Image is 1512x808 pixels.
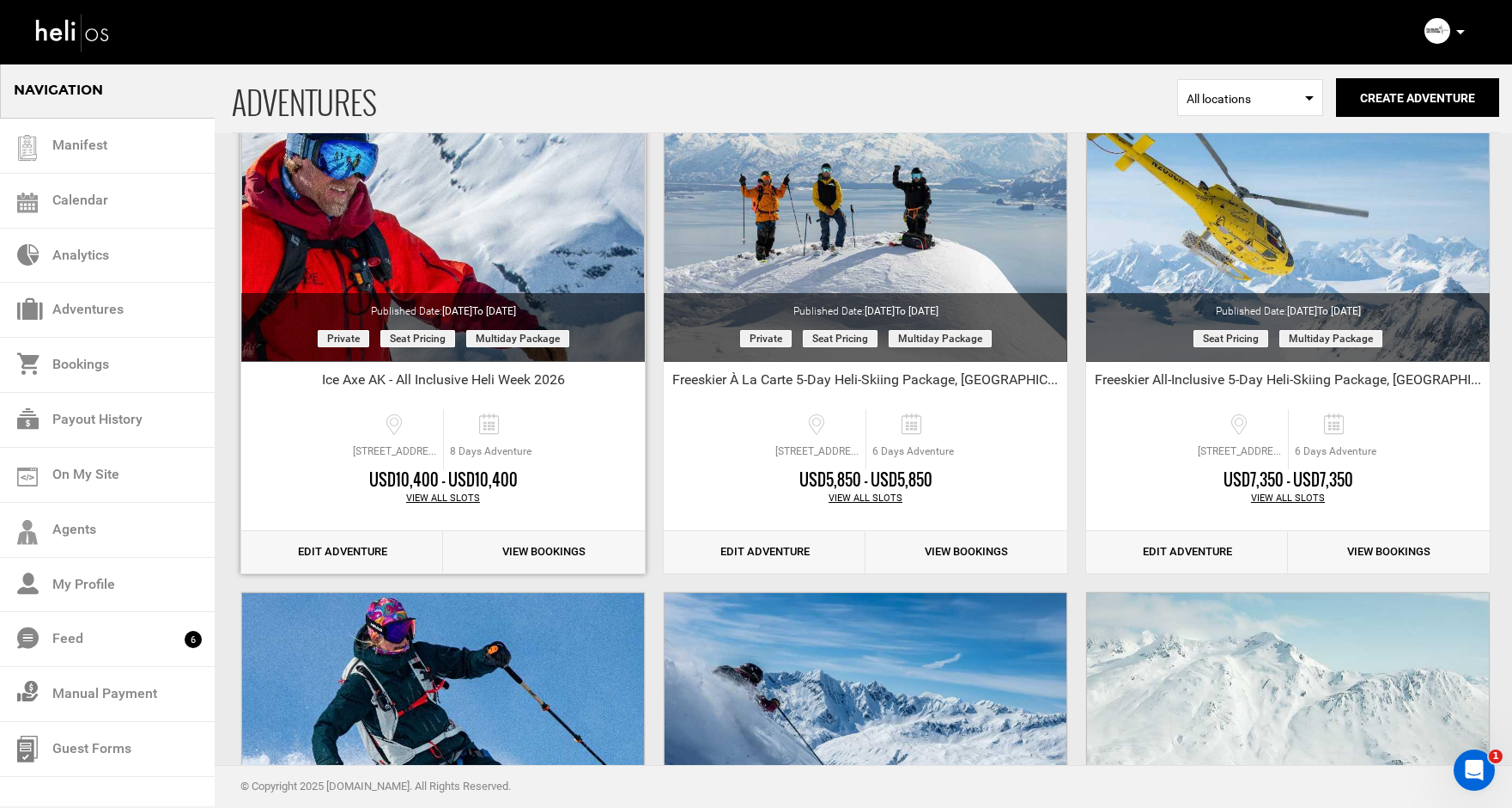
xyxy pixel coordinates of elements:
span: 6 Days Adventure [1289,444,1382,459]
div: USD7,350 - USD7,350 [1086,469,1490,492]
img: on_my_site.svg [17,468,38,487]
div: Published Date: [1086,293,1490,319]
span: ADVENTURES [232,63,1177,132]
iframe: Intercom live chat [1454,750,1495,791]
span: [STREET_ADDRESS][PERSON_NAME] [1193,444,1288,459]
div: Ice Axe AK - All Inclusive Heli Week 2026 [241,370,645,396]
span: 8 Days Adventure [444,444,537,459]
span: Seat Pricing [380,330,455,347]
span: Select box activate [1177,79,1323,116]
img: calendar.svg [17,193,38,213]
div: Freeskier À La Carte 5-Day Heli-Skiing Package, [GEOGRAPHIC_DATA], [US_STATE] [664,370,1067,396]
a: Edit Adventure [1086,531,1288,573]
button: Create Adventure [1336,78,1499,117]
div: USD5,850 - USD5,850 [664,469,1067,492]
span: All locations [1187,90,1314,107]
span: 6 Days Adventure [866,444,960,459]
div: View All Slots [241,492,645,505]
img: heli-logo [34,9,112,55]
div: USD10,400 - USD10,400 [241,469,645,492]
span: Private [318,330,369,347]
span: [STREET_ADDRESS][PERSON_NAME] [771,444,865,459]
span: to [DATE] [895,305,938,317]
span: Multiday package [466,330,569,347]
span: Seat Pricing [1193,330,1268,347]
span: Multiday package [889,330,992,347]
span: 1 [1489,750,1503,763]
div: View All Slots [1086,492,1490,505]
img: 2fc09df56263535bfffc428f72fcd4c8.png [1424,18,1450,44]
div: Published Date: [664,293,1067,319]
a: Edit Adventure [664,531,865,573]
a: View Bookings [865,531,1067,573]
div: View All Slots [664,492,1067,505]
a: Edit Adventure [241,531,443,573]
span: to [DATE] [472,305,516,317]
span: to [DATE] [1317,305,1361,317]
span: [DATE] [442,305,516,317]
img: guest-list.svg [15,135,40,161]
div: Published Date: [241,293,645,319]
span: 6 [185,631,202,648]
span: Seat Pricing [803,330,877,347]
span: [STREET_ADDRESS][PERSON_NAME] [349,444,443,459]
img: agents-icon.svg [17,520,38,545]
span: [DATE] [865,305,938,317]
div: Freeskier All-Inclusive 5-Day Heli-Skiing Package, [GEOGRAPHIC_DATA], [US_STATE] [1086,370,1490,396]
a: View Bookings [443,531,645,573]
span: [DATE] [1287,305,1361,317]
span: Private [740,330,792,347]
span: Multiday package [1279,330,1382,347]
a: View Bookings [1288,531,1490,573]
